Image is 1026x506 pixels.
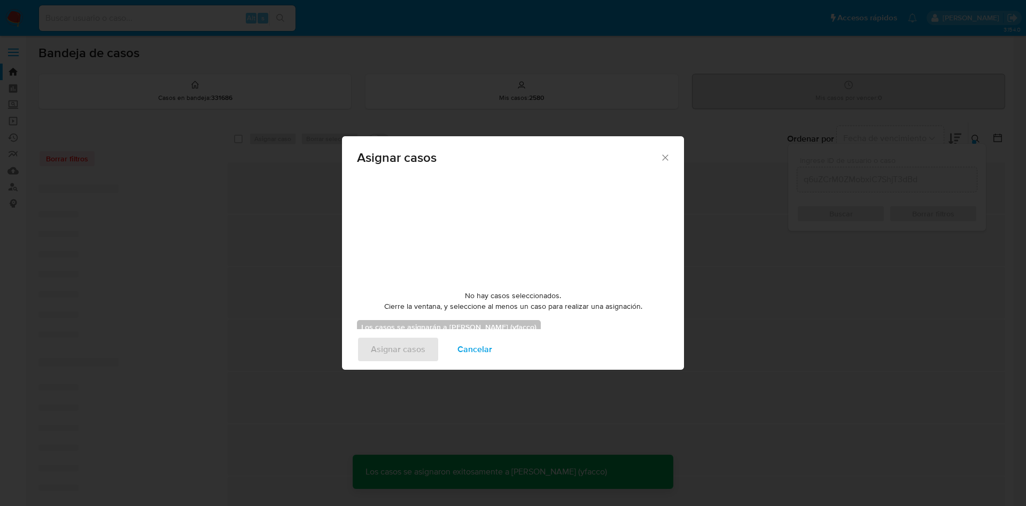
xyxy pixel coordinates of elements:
[384,301,642,312] span: Cierre la ventana, y seleccione al menos un caso para realizar una asignación.
[660,152,670,162] button: Cerrar ventana
[433,175,593,282] img: yH5BAEAAAAALAAAAAABAAEAAAIBRAA7
[357,151,660,164] span: Asignar casos
[444,337,506,362] button: Cancelar
[342,136,684,370] div: assign-modal
[361,322,537,332] b: Los casos se asignarán a [PERSON_NAME] (yfacco)
[465,291,561,301] span: No hay casos seleccionados.
[457,338,492,361] span: Cancelar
